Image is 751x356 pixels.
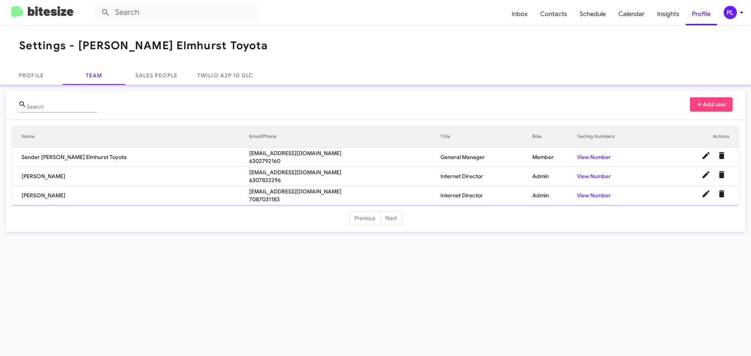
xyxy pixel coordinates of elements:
span: [EMAIL_ADDRESS][DOMAIN_NAME] [249,149,440,157]
th: Title [440,126,533,148]
a: Profile [686,3,717,25]
a: Twilio A2P 10 DLC [188,66,262,85]
button: PL [717,6,742,19]
span: [EMAIL_ADDRESS][DOMAIN_NAME] [249,168,440,176]
td: Internet Director [440,186,533,205]
span: 7087031183 [249,195,440,203]
th: Name [12,126,249,148]
td: [PERSON_NAME] [12,186,249,205]
a: View Number [577,192,611,199]
th: Texting Numbers [577,126,655,148]
input: Search [95,3,259,22]
th: Role [532,126,577,148]
a: Sales People [125,66,188,85]
span: 6302792160 [249,157,440,165]
td: General Manager [440,148,533,167]
td: Internet Director [440,167,533,186]
td: [PERSON_NAME] [12,167,249,186]
button: Add user [690,97,733,111]
td: Sender [PERSON_NAME] Elmhurst Toyota [12,148,249,167]
td: Admin [532,186,577,205]
a: View Number [577,173,611,180]
a: Inbox [505,3,534,25]
input: Name or Email [27,104,97,110]
span: Add user [696,97,727,111]
h1: Settings - [PERSON_NAME] Elmhurst Toyota [19,39,268,52]
td: Admin [532,167,577,186]
td: Member [532,148,577,167]
th: Actions [655,126,739,148]
a: Team [63,66,125,85]
span: [EMAIL_ADDRESS][DOMAIN_NAME] [249,188,440,195]
a: Schedule [573,3,612,25]
span: 6307822296 [249,176,440,184]
a: Calendar [612,3,651,25]
th: Email/Phone [249,126,440,148]
button: Delete User [714,148,729,163]
button: Delete User [714,167,729,182]
a: View Number [577,154,611,161]
a: Insights [651,3,686,25]
div: PL [724,6,737,19]
button: Delete User [714,186,729,202]
a: Contacts [534,3,573,25]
